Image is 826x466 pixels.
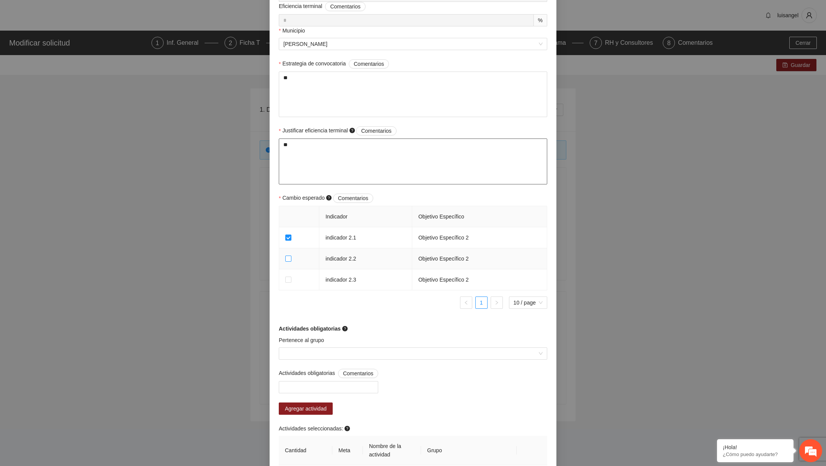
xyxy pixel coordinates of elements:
th: Objetivo Específico [412,206,547,227]
th: Meta [332,436,363,465]
span: Estamos en línea. [44,102,106,179]
span: Cantidad [285,447,306,453]
span: question-circle [350,128,355,133]
p: ¿Cómo puedo ayudarte? [723,451,788,457]
span: question-circle [326,195,332,200]
span: question-circle [345,426,350,431]
button: Cambio esperado question-circle [333,194,373,203]
span: Comentarios [338,194,368,202]
textarea: Escriba su mensaje y pulse “Intro” [4,209,146,236]
span: Actividades seleccionadas: [279,424,351,433]
label: Municipio [279,26,305,35]
button: right [491,297,503,309]
button: Eficiencia terminal [325,2,365,11]
button: left [460,297,472,309]
div: Minimizar ventana de chat en vivo [125,4,144,22]
span: left [464,300,468,305]
span: Estrategia de convocatoria [282,59,389,68]
span: question-circle [342,326,348,331]
button: Actividades obligatorias [338,369,378,378]
span: Agregar actividad [285,404,327,413]
a: 1 [476,297,487,308]
span: 10 / page [514,297,543,308]
button: Justificar eficiencia terminal question-circle [356,126,396,135]
td: indicador 2.1 [319,227,412,248]
li: Next Page [491,297,503,309]
li: Previous Page [460,297,472,309]
th: Indicador [319,206,412,227]
span: Justificar eficiencia terminal [282,126,396,135]
td: indicador 2.2 [319,248,412,269]
label: Pertenece al grupo [279,336,324,344]
th: Nombre de la actividad [363,436,421,465]
span: right [494,300,499,305]
span: Comentarios [354,60,384,68]
span: Lopez [283,38,543,50]
span: Grupo [427,447,442,453]
span: Eficiencia terminal [279,2,366,11]
span: Comentarios [361,127,391,135]
div: ¡Hola! [723,444,788,450]
div: Page Size [509,297,547,309]
span: Comentarios [343,369,373,378]
span: Cambio esperado [282,194,373,203]
strong: Actividades obligatorias [279,326,341,332]
div: Chatee con nosotros ahora [40,39,128,49]
td: indicador 2.3 [319,269,412,290]
td: Objetivo Específico 2 [412,248,547,269]
button: Estrategia de convocatoria [349,59,389,68]
button: Agregar actividad [279,402,333,415]
li: 1 [475,297,488,309]
input: Pertenece al grupo [283,348,537,359]
td: Objetivo Específico 2 [412,269,547,290]
span: Comentarios [330,2,360,11]
td: Objetivo Específico 2 [412,227,547,248]
div: % [534,14,547,26]
span: Actividades obligatorias [279,369,378,378]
